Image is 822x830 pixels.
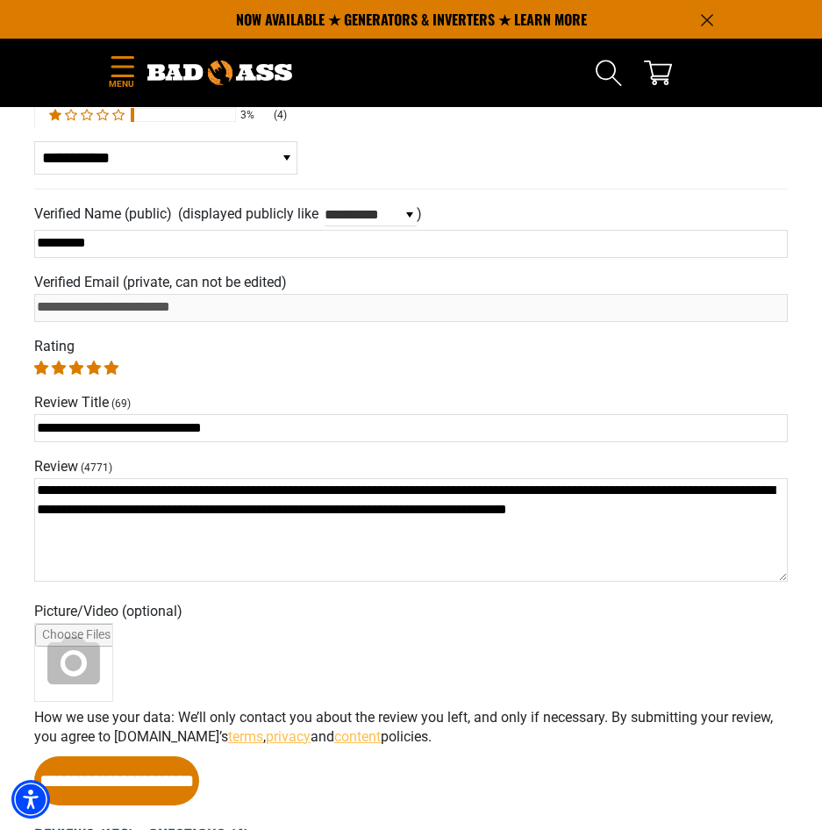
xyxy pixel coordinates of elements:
[34,340,788,354] label: Rating
[111,397,131,410] span: (69)
[34,414,788,442] input: Review Title
[34,294,788,322] input: Email
[104,361,118,375] a: 5 stars
[34,396,109,410] label: Review Title
[644,59,672,87] a: cart
[266,728,311,745] a: privacy - open in a new tab
[595,59,623,87] summary: Search
[34,275,788,290] label: Verified Email (private, can not be edited)
[34,141,297,175] select: Sort dropdown
[178,205,422,222] span: ( )
[109,77,135,90] span: Menu
[228,728,263,745] a: terms - open in a new tab
[34,340,788,378] div: Rating
[182,207,318,221] label: displayed publicly like
[81,462,112,474] span: (4771)
[34,361,52,375] a: 1 star
[34,460,78,474] label: Review
[34,708,788,748] p: How we use your data: We’ll only contact you about the review you left, and only if necessary. By...
[49,108,125,123] div: 3% (4) reviews with 1 star rating
[34,478,788,582] textarea: Review
[34,230,788,258] input: Name
[240,108,268,123] div: 3%
[87,361,104,375] a: 4 stars
[34,605,788,619] label: Picture/Video (optional)
[34,623,113,702] input: Choose a review picture (optional)
[34,207,172,221] label: Verified Name (public)
[69,361,87,375] a: 3 stars
[109,53,135,94] summary: Menu
[52,361,69,375] a: 2 stars
[274,108,287,123] div: (4)
[334,728,381,745] a: content - open in a new tab
[147,61,292,85] img: Bad Ass Extension Cords
[11,780,50,819] div: Accessibility Menu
